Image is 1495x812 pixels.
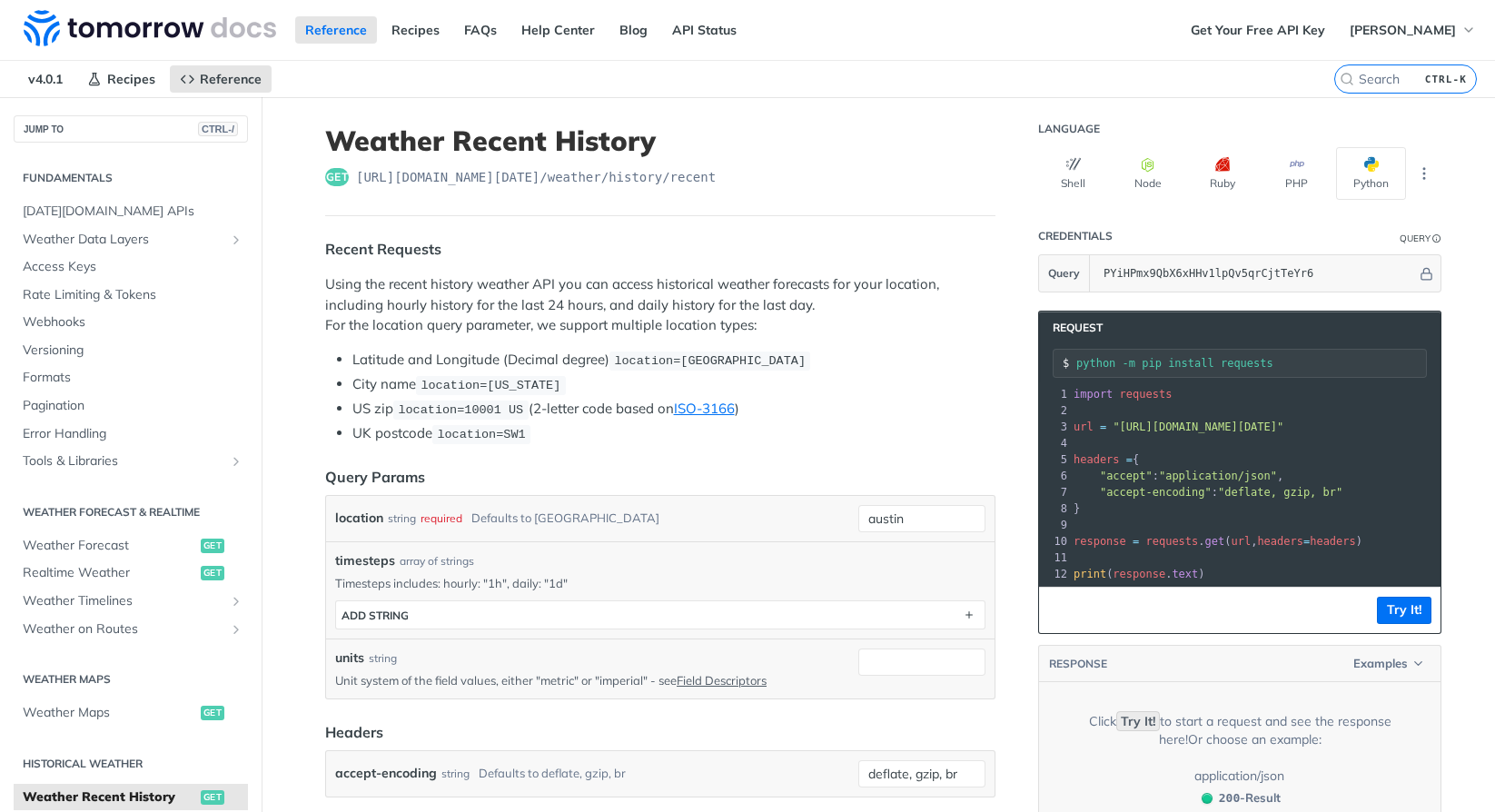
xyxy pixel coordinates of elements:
span: timesteps [335,551,395,570]
a: Pagination [14,392,248,420]
li: City name [352,374,995,395]
span: headers [1074,453,1120,466]
span: [PERSON_NAME] [1350,22,1456,38]
div: 4 [1039,435,1070,451]
button: RESPONSE [1048,655,1108,673]
span: get [201,566,224,580]
input: apikey [1094,255,1417,292]
div: 6 [1039,468,1070,484]
span: - Result [1219,789,1281,807]
span: : , [1074,470,1283,482]
span: "deflate, gzip, br" [1218,486,1342,499]
a: Tools & LibrariesShow subpages for Tools & Libraries [14,448,248,475]
button: JUMP TOCTRL-/ [14,115,248,143]
span: get [201,706,224,720]
div: 1 [1039,386,1070,402]
span: print [1074,568,1106,580]
span: "application/json" [1159,470,1277,482]
h2: Weather Forecast & realtime [14,504,248,520]
div: Query [1400,232,1431,245]
span: get [201,790,224,805]
span: 200 [1202,793,1213,804]
span: { [1074,453,1139,466]
kbd: CTRL-K [1421,70,1471,88]
span: v4.0.1 [18,65,73,93]
a: Recipes [77,65,165,93]
span: requests [1146,535,1199,548]
span: CTRL-/ [198,122,238,136]
a: Blog [609,16,658,44]
button: 200200-Result [1193,789,1287,807]
span: Weather Maps [23,704,196,722]
p: Timesteps includes: hourly: "1h", daily: "1d" [335,575,985,591]
div: 12 [1039,566,1070,582]
span: response [1113,568,1165,580]
button: Copy to clipboard [1048,597,1074,624]
button: Node [1113,147,1183,200]
a: Formats [14,364,248,391]
button: Show subpages for Tools & Libraries [229,454,243,469]
li: Latitude and Longitude (Decimal degree) [352,350,995,371]
button: Hide [1417,264,1436,282]
div: Headers [325,721,383,743]
div: 3 [1039,419,1070,435]
span: Query [1048,265,1080,282]
span: Weather Data Layers [23,231,224,249]
li: UK postcode [352,423,995,444]
div: 11 [1039,550,1070,566]
span: Access Keys [23,258,243,276]
span: response [1074,535,1126,548]
span: Reference [200,71,262,87]
i: Information [1432,234,1441,243]
svg: More ellipsis [1416,165,1432,182]
span: = [1100,421,1106,433]
a: Weather Forecastget [14,532,248,559]
span: url [1074,421,1094,433]
span: Request [1044,321,1103,335]
div: ADD string [342,609,409,622]
img: Tomorrow.io Weather API Docs [24,10,276,46]
h1: Weather Recent History [325,124,995,157]
span: . ( , ) [1074,535,1362,548]
button: Python [1336,147,1406,200]
span: "accept-encoding" [1100,486,1212,499]
button: Try It! [1377,597,1431,624]
span: text [1172,568,1198,580]
div: QueryInformation [1400,232,1441,245]
a: ISO-3166 [674,400,735,417]
span: ( . ) [1074,568,1205,580]
span: Realtime Weather [23,564,196,582]
span: get [201,539,224,553]
a: Recipes [381,16,450,44]
span: get [325,168,349,186]
button: [PERSON_NAME] [1340,16,1486,44]
span: Weather Forecast [23,537,196,555]
span: location=[GEOGRAPHIC_DATA] [614,354,806,368]
div: 10 [1039,533,1070,550]
span: : [1074,486,1342,499]
div: Defaults to [GEOGRAPHIC_DATA] [471,505,659,531]
h2: Fundamentals [14,170,248,186]
svg: Search [1340,72,1354,86]
a: Help Center [511,16,605,44]
span: headers [1257,535,1303,548]
span: headers [1310,535,1356,548]
span: Versioning [23,342,243,360]
span: Tools & Libraries [23,452,224,470]
button: Query [1039,255,1090,292]
span: location=SW1 [437,428,525,441]
a: Weather Recent Historyget [14,784,248,811]
div: Click to start a request and see the response here! Or choose an example: [1068,712,1411,748]
span: location=10001 US [398,403,523,417]
button: Show subpages for Weather on Routes [229,622,243,637]
a: API Status [662,16,747,44]
span: Webhooks [23,313,243,332]
label: accept-encoding [335,760,437,787]
p: Unit system of the field values, either "metric" or "imperial" - see [335,672,851,688]
div: string [388,505,416,531]
a: Weather TimelinesShow subpages for Weather Timelines [14,588,248,615]
div: 2 [1039,402,1070,419]
button: Show subpages for Weather Data Layers [229,233,243,247]
span: "[URL][DOMAIN_NAME][DATE]" [1113,421,1283,433]
button: ADD string [336,601,985,629]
